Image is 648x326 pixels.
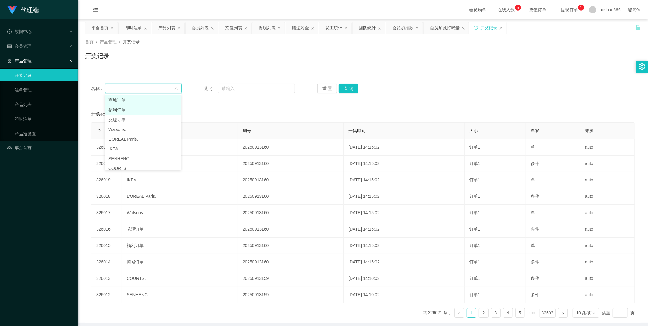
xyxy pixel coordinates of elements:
[91,205,122,221] td: 326017
[105,154,181,163] li: SENHENG.
[91,22,108,34] div: 平台首页
[580,254,635,270] td: auto
[91,287,122,303] td: 326012
[635,25,641,30] i: 图标: unlock
[531,194,539,199] span: 多件
[580,270,635,287] td: auto
[628,8,632,12] i: 图标: global
[540,308,555,317] a: 32603
[344,188,465,205] td: [DATE] 14:15:02
[91,110,111,118] span: 开奖记录
[105,115,181,125] li: 兑现订单
[430,22,460,34] div: 会员加减打码量
[458,311,461,315] i: 图标: left
[123,39,140,44] span: 开奖记录
[7,142,73,154] a: 图标: dashboard平台首页
[558,8,581,12] span: 提现订单
[469,243,480,248] span: 订单1
[469,259,480,264] span: 订单1
[7,58,32,63] span: 产品管理
[540,308,556,318] li: 32603
[423,308,452,318] li: 共 326021 条，
[531,259,539,264] span: 多件
[503,308,513,318] li: 4
[474,26,478,30] i: 图标: sync
[105,125,181,134] li: Watsons.
[344,139,465,156] td: [DATE] 14:15:02
[15,113,73,125] a: 即时注单
[238,270,344,287] td: 20250913159
[100,39,117,44] span: 产品管理
[110,26,114,30] i: 图标: close
[495,8,518,12] span: 在线人数
[531,145,535,149] span: 单
[344,287,465,303] td: [DATE] 14:10:02
[21,0,39,20] h1: 代理端
[531,243,535,248] span: 单
[225,22,242,34] div: 充值列表
[15,128,73,140] a: 产品预设置
[580,172,635,188] td: auto
[7,59,12,63] i: 图标: appstore-o
[244,26,248,30] i: 图标: close
[204,85,218,92] span: 期号：
[469,128,478,133] span: 大小
[344,172,465,188] td: [DATE] 14:15:02
[238,287,344,303] td: 20250913159
[238,238,344,254] td: 20250913160
[392,22,413,34] div: 会员加扣款
[378,26,381,30] i: 图标: close
[105,163,181,173] li: COURTS.
[105,95,181,105] li: 商城订单
[454,308,464,318] li: 上一页
[177,26,181,30] i: 图标: close
[580,205,635,221] td: auto
[91,172,122,188] td: 326019
[7,7,39,12] a: 代理端
[238,221,344,238] td: 20250913160
[122,270,238,287] td: COURTS.
[527,308,537,318] li: 向后 5 页
[491,308,500,317] a: 3
[125,22,142,34] div: 即时注单
[515,308,525,318] li: 5
[469,161,480,166] span: 订单1
[7,44,32,49] span: 会员管理
[527,308,537,318] span: •••
[580,156,635,172] td: auto
[526,8,550,12] span: 充值订单
[218,84,295,93] input: 请输入
[479,308,489,318] li: 2
[259,22,276,34] div: 提现列表
[85,39,94,44] span: 首页
[580,221,635,238] td: auto
[531,276,539,281] span: 多件
[325,22,342,34] div: 员工统计
[119,39,120,44] span: /
[499,26,503,30] i: 图标: close
[15,84,73,96] a: 注单管理
[339,84,358,93] button: 查 询
[344,221,465,238] td: [DATE] 14:15:02
[344,205,465,221] td: [DATE] 14:15:02
[580,5,582,11] p: 1
[15,69,73,81] a: 开奖记录
[292,22,309,34] div: 赠送彩金
[96,128,101,133] span: ID
[469,227,480,232] span: 订单1
[105,144,181,154] li: IKEA.
[580,139,635,156] td: auto
[469,194,480,199] span: 订单1
[243,128,251,133] span: 期号
[91,85,105,92] span: 名称：
[467,308,476,317] a: 1
[91,238,122,254] td: 326015
[469,276,480,281] span: 订单1
[348,128,365,133] span: 开奖时间
[558,308,568,318] li: 下一页
[580,287,635,303] td: auto
[211,26,214,30] i: 图标: close
[580,238,635,254] td: auto
[491,308,501,318] li: 3
[585,128,594,133] span: 来源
